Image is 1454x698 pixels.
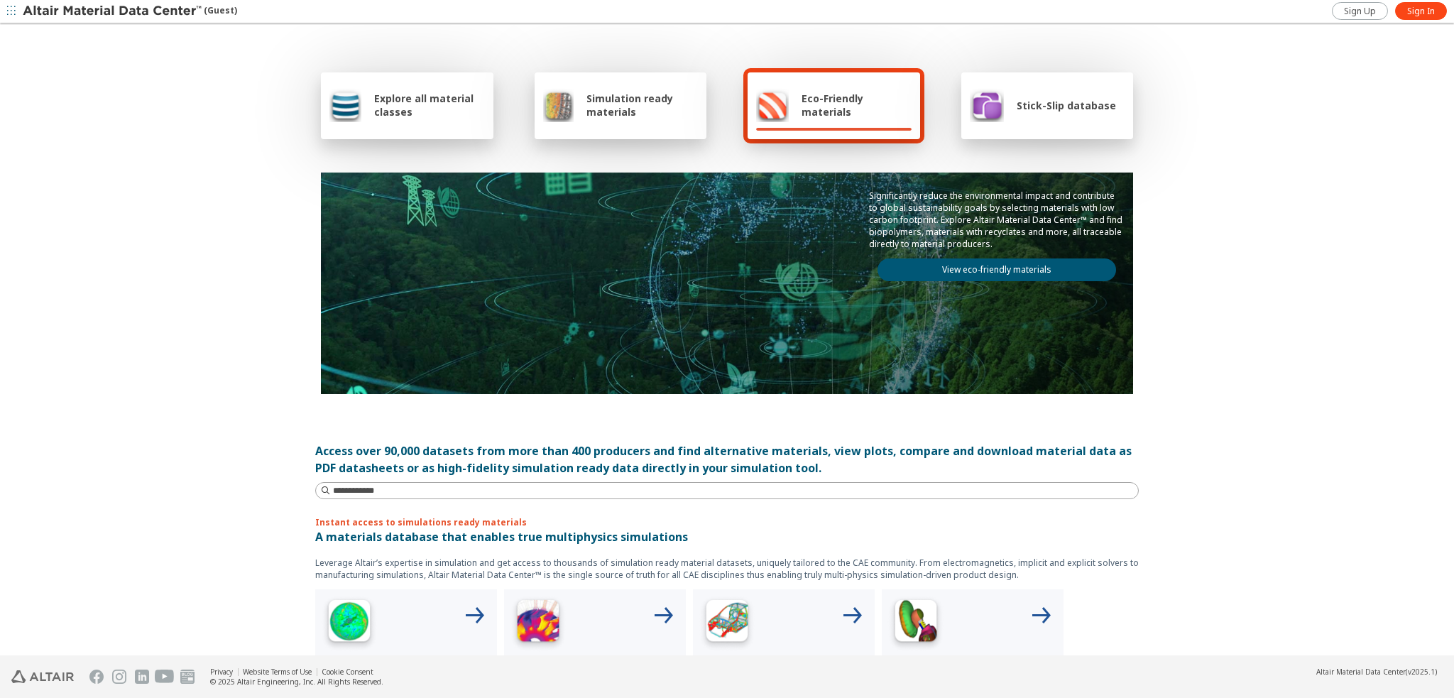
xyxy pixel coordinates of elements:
[210,677,383,687] div: © 2025 Altair Engineering, Inc. All Rights Reserved.
[315,442,1139,476] div: Access over 90,000 datasets from more than 400 producers and find alternative materials, view plo...
[756,88,789,122] img: Eco-Friendly materials
[1316,667,1406,677] span: Altair Material Data Center
[321,595,378,652] img: High Frequency Icon
[1407,6,1435,17] span: Sign In
[699,595,755,652] img: Structural Analyses Icon
[510,595,567,652] img: Low Frequency Icon
[23,4,204,18] img: Altair Material Data Center
[1332,2,1388,20] a: Sign Up
[243,667,312,677] a: Website Terms of Use
[586,92,698,119] span: Simulation ready materials
[329,88,361,122] img: Explore all material classes
[543,88,574,122] img: Simulation ready materials
[970,88,1004,122] img: Stick-Slip database
[322,667,373,677] a: Cookie Consent
[315,528,1139,545] p: A materials database that enables true multiphysics simulations
[1344,6,1376,17] span: Sign Up
[887,595,944,652] img: Crash Analyses Icon
[11,670,74,683] img: Altair Engineering
[315,516,1139,528] p: Instant access to simulations ready materials
[210,667,233,677] a: Privacy
[869,190,1125,250] p: Significantly reduce the environmental impact and contribute to global sustainability goals by se...
[374,92,485,119] span: Explore all material classes
[1316,667,1437,677] div: (v2025.1)
[878,258,1116,281] a: View eco-friendly materials
[315,557,1139,581] p: Leverage Altair’s expertise in simulation and get access to thousands of simulation ready materia...
[1395,2,1447,20] a: Sign In
[1017,99,1116,112] span: Stick-Slip database
[802,92,911,119] span: Eco-Friendly materials
[23,4,237,18] div: (Guest)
